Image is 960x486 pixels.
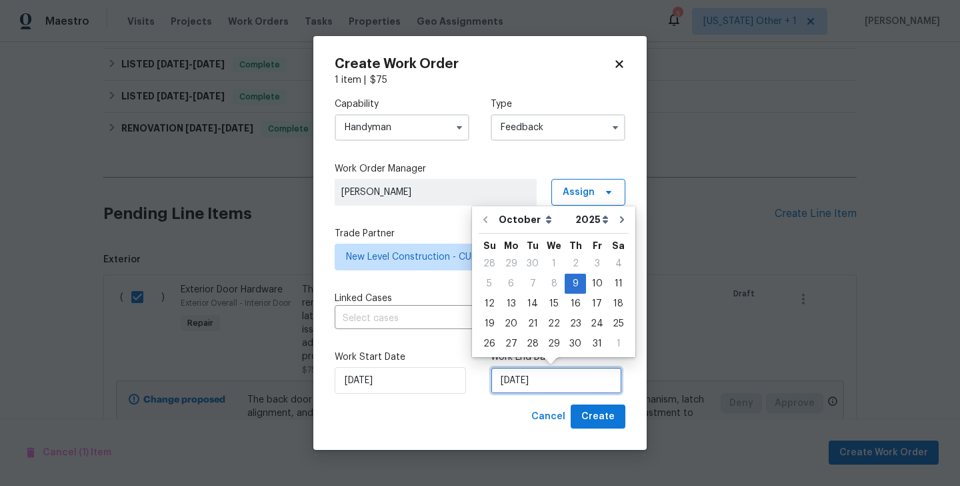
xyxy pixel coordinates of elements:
button: Create [571,405,625,429]
div: 1 [543,254,565,273]
div: Sun Oct 12 2025 [479,294,500,314]
div: 18 [608,294,629,313]
div: 11 [608,274,629,293]
div: 7 [522,274,543,293]
div: 3 [586,254,608,273]
div: Wed Oct 08 2025 [543,274,565,294]
div: 28 [479,254,500,273]
input: Select... [335,114,469,141]
div: 24 [586,314,608,333]
div: Tue Oct 21 2025 [522,314,543,334]
div: Fri Oct 10 2025 [586,274,608,294]
div: Mon Oct 27 2025 [500,334,522,354]
div: 30 [522,254,543,273]
div: 29 [543,334,565,353]
div: Sun Oct 19 2025 [479,314,500,334]
span: Create [581,409,615,425]
div: 10 [586,274,608,293]
label: Trade Partner [335,227,625,240]
div: 6 [500,274,522,293]
div: Mon Oct 20 2025 [500,314,522,334]
div: 19 [479,314,500,333]
input: Select... [491,114,625,141]
div: Thu Oct 09 2025 [565,274,586,294]
abbr: Thursday [569,241,582,250]
h2: Create Work Order [335,57,613,71]
div: 31 [586,334,608,353]
abbr: Friday [593,241,602,250]
div: Tue Oct 14 2025 [522,294,543,314]
div: 27 [500,334,522,353]
div: Thu Oct 02 2025 [565,254,586,274]
label: Work Start Date [335,350,469,364]
div: 15 [543,294,565,313]
div: 2 [565,254,586,273]
div: Sun Oct 26 2025 [479,334,500,354]
div: Sun Sep 28 2025 [479,254,500,274]
div: Sat Nov 01 2025 [608,334,629,354]
button: Show options [451,119,467,136]
div: Sat Oct 18 2025 [608,294,629,314]
div: 12 [479,294,500,313]
label: Work Order Manager [335,162,625,176]
input: M/D/YYYY [491,367,622,394]
button: Cancel [526,405,571,429]
button: Go to previous month [475,206,495,233]
abbr: Tuesday [527,241,539,250]
div: Tue Sep 30 2025 [522,254,543,274]
input: M/D/YYYY [335,367,466,394]
span: [PERSON_NAME] [341,186,530,199]
div: 23 [565,314,586,333]
div: Wed Oct 01 2025 [543,254,565,274]
div: Tue Oct 28 2025 [522,334,543,354]
div: 13 [500,294,522,313]
select: Year [572,210,612,230]
div: 28 [522,334,543,353]
div: 8 [543,274,565,293]
div: 16 [565,294,586,313]
div: Mon Sep 29 2025 [500,254,522,274]
span: Cancel [531,409,565,425]
abbr: Wednesday [547,241,561,250]
div: Mon Oct 13 2025 [500,294,522,314]
div: Wed Oct 22 2025 [543,314,565,334]
div: 30 [565,334,586,353]
div: Sun Oct 05 2025 [479,274,500,294]
div: Wed Oct 15 2025 [543,294,565,314]
span: Linked Cases [335,292,392,305]
div: 25 [608,314,629,333]
div: 14 [522,294,543,313]
div: Sat Oct 25 2025 [608,314,629,334]
div: Tue Oct 07 2025 [522,274,543,294]
div: 1 [608,334,629,353]
div: 22 [543,314,565,333]
input: Select cases [335,308,588,329]
div: Fri Oct 17 2025 [586,294,608,314]
button: Go to next month [612,206,632,233]
div: 21 [522,314,543,333]
div: 29 [500,254,522,273]
div: 4 [608,254,629,273]
div: 9 [565,274,586,293]
div: Thu Oct 30 2025 [565,334,586,354]
div: Wed Oct 29 2025 [543,334,565,354]
select: Month [495,210,572,230]
abbr: Saturday [612,241,625,250]
button: Show options [607,119,623,136]
abbr: Sunday [483,241,496,250]
div: 17 [586,294,608,313]
label: Type [491,97,625,111]
div: 5 [479,274,500,293]
div: Mon Oct 06 2025 [500,274,522,294]
span: Assign [563,186,595,199]
div: Thu Oct 23 2025 [565,314,586,334]
label: Capability [335,97,469,111]
div: Fri Oct 24 2025 [586,314,608,334]
span: $ 75 [370,75,387,85]
div: Fri Oct 03 2025 [586,254,608,274]
div: Sat Oct 04 2025 [608,254,629,274]
div: 1 item | [335,73,625,87]
div: Sat Oct 11 2025 [608,274,629,294]
div: Thu Oct 16 2025 [565,294,586,314]
div: 26 [479,334,500,353]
